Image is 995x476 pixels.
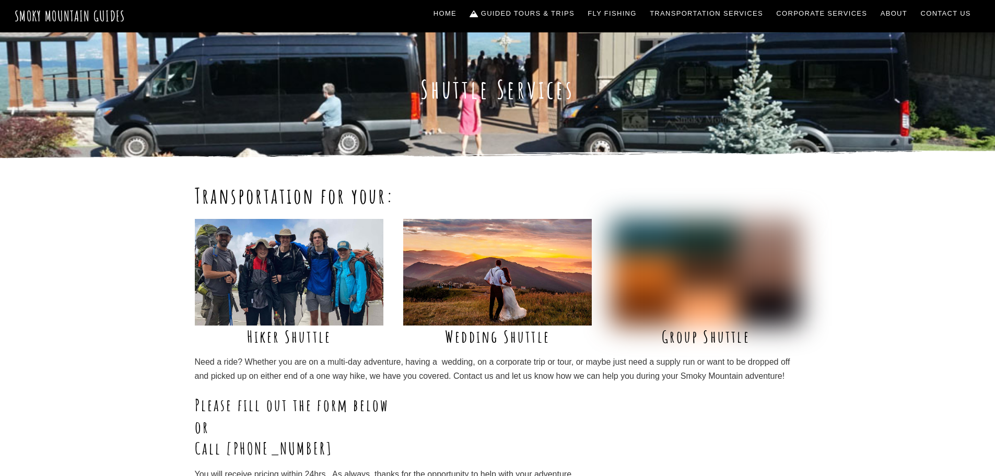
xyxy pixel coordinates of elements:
a: Contact Us [917,3,975,25]
h1: Shuttle Services [195,74,801,105]
h2: Wedding Shuttle [403,326,592,347]
img: smokymountainguides.com-hiker_shuttles [195,219,384,326]
a: About [876,3,911,25]
a: Fly Fishing [584,3,641,25]
h2: Please fill out the form below or Call [PHONE_NUMBER] [195,394,801,459]
a: Smoky Mountain Guides [15,7,125,25]
h2: Hiker Shuttle [195,326,384,347]
h2: Group Shuttle [612,326,801,347]
img: mountain_top_wedding_stock01_675 [403,219,592,326]
a: Transportation Services [646,3,767,25]
a: Guided Tours & Trips [466,3,579,25]
a: Home [429,3,461,25]
img: smokymountainguides.com-shuttle_wedding_corporate_transporation-1006 [612,219,801,326]
p: Need a ride? Whether you are on a multi-day adventure, having a wedding, on a corporate trip or t... [195,355,801,383]
strong: Transportation for your: [195,182,395,209]
a: Corporate Services [772,3,872,25]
